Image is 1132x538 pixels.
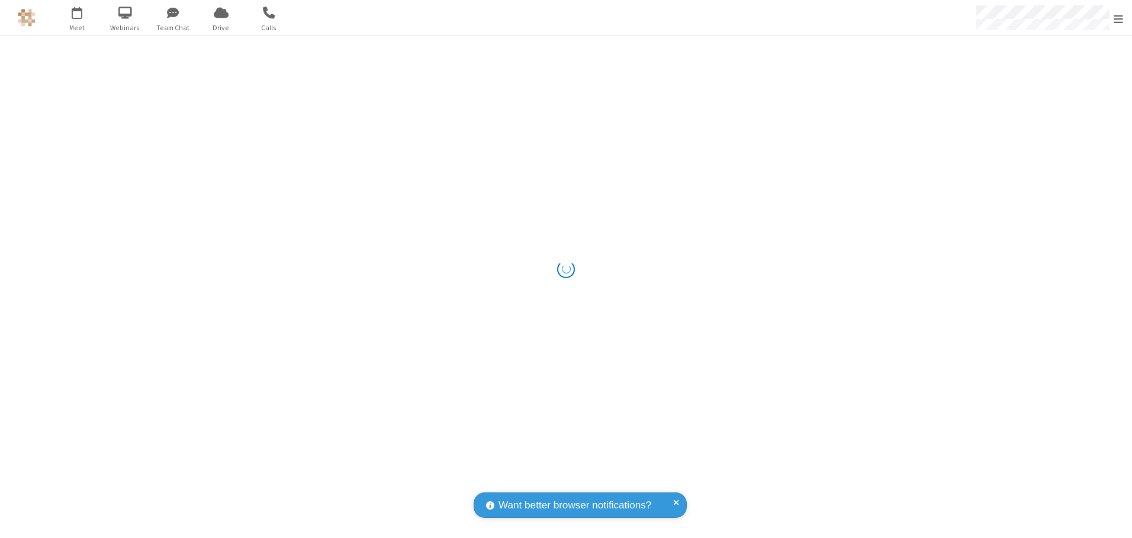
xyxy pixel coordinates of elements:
[55,22,99,33] span: Meet
[18,9,36,27] img: QA Selenium DO NOT DELETE OR CHANGE
[499,498,651,513] span: Want better browser notifications?
[199,22,243,33] span: Drive
[103,22,147,33] span: Webinars
[247,22,291,33] span: Calls
[151,22,195,33] span: Team Chat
